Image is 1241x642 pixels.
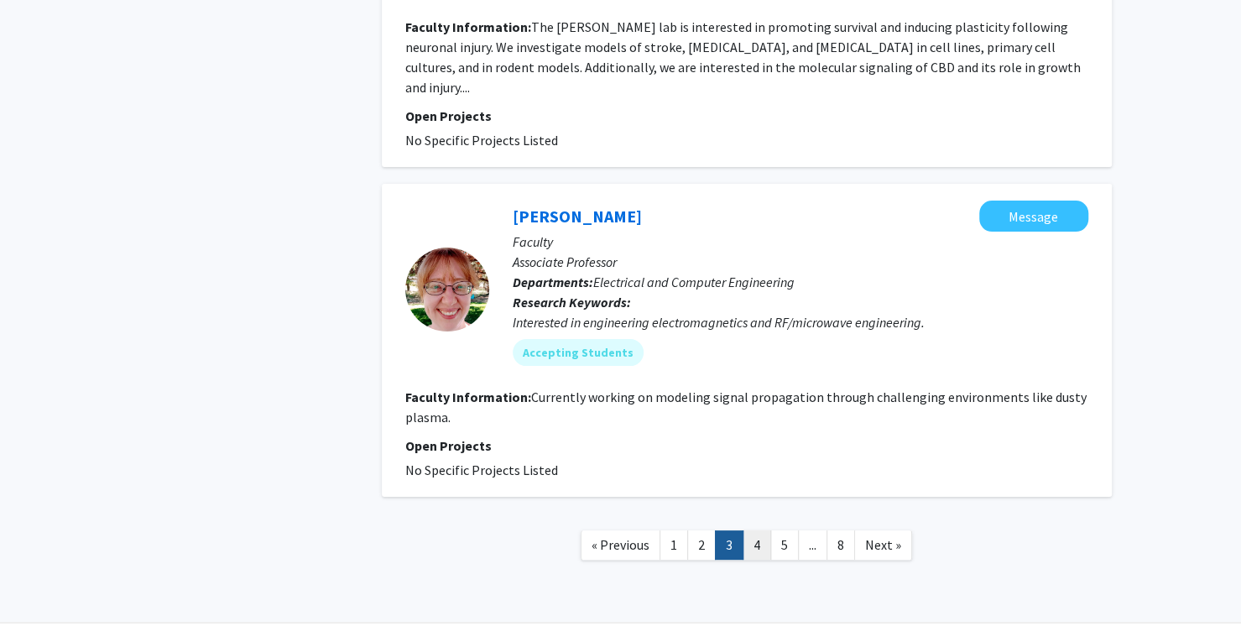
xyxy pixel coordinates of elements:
fg-read-more: Currently working on modeling signal propagation through challenging environments like dusty plasma. [405,389,1087,425]
a: 1 [660,530,688,560]
b: Research Keywords: [513,294,631,311]
div: Interested in engineering electromagnetics and RF/microwave engineering. [513,312,1088,332]
span: Next » [865,536,901,553]
a: [PERSON_NAME] [513,206,642,227]
a: Next [854,530,912,560]
iframe: Chat [13,566,71,629]
p: Faculty [513,232,1088,252]
p: Associate Professor [513,252,1088,272]
button: Message Eve Klopf [979,201,1088,232]
a: 4 [743,530,771,560]
a: 5 [770,530,799,560]
span: ... [809,536,816,553]
span: Electrical and Computer Engineering [593,274,795,290]
a: 8 [826,530,855,560]
fg-read-more: The [PERSON_NAME] lab is interested in promoting survival and inducing plasticity following neuro... [405,18,1081,96]
a: 3 [715,530,743,560]
b: Departments: [513,274,593,290]
p: Open Projects [405,436,1088,456]
b: Faculty Information: [405,18,531,35]
span: No Specific Projects Listed [405,462,558,478]
span: « Previous [592,536,649,553]
a: Previous [581,530,660,560]
a: 2 [687,530,716,560]
p: Open Projects [405,106,1088,126]
b: Faculty Information: [405,389,531,405]
span: No Specific Projects Listed [405,132,558,149]
nav: Page navigation [382,514,1112,582]
mat-chip: Accepting Students [513,339,644,366]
